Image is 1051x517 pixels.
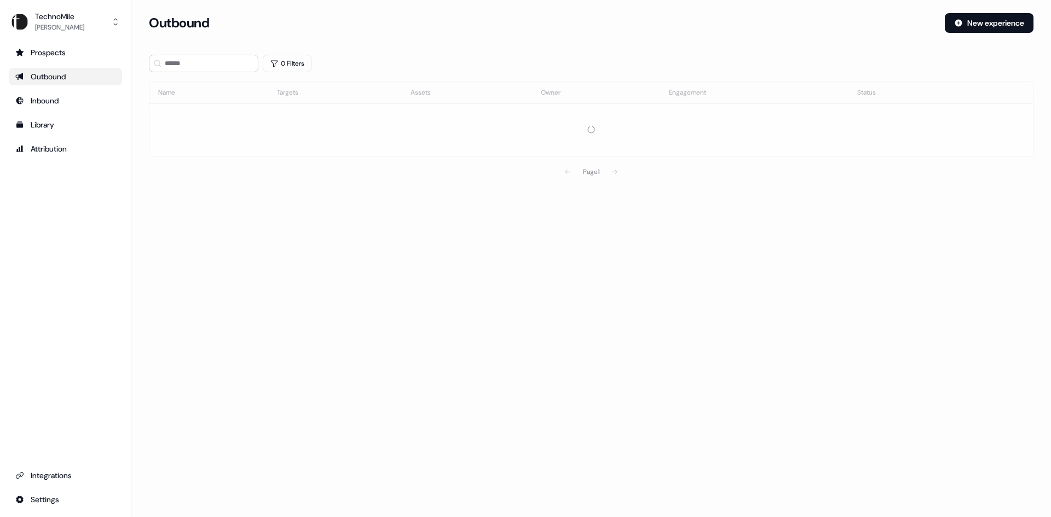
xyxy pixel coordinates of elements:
a: Go to prospects [9,44,122,61]
div: Integrations [15,470,116,481]
button: TechnoMile[PERSON_NAME] [9,9,122,35]
div: TechnoMile [35,11,84,22]
a: Go to Inbound [9,92,122,109]
a: Go to attribution [9,140,122,158]
a: Go to integrations [9,491,122,508]
a: Go to outbound experience [9,68,122,85]
div: [PERSON_NAME] [35,22,84,33]
div: Prospects [15,47,116,58]
a: Go to integrations [9,467,122,484]
button: 0 Filters [263,55,311,72]
div: Outbound [15,71,116,82]
div: Attribution [15,143,116,154]
h3: Outbound [149,15,209,31]
div: Settings [15,494,116,505]
div: Library [15,119,116,130]
a: Go to templates [9,116,122,133]
button: New experience [945,13,1033,33]
div: Inbound [15,95,116,106]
